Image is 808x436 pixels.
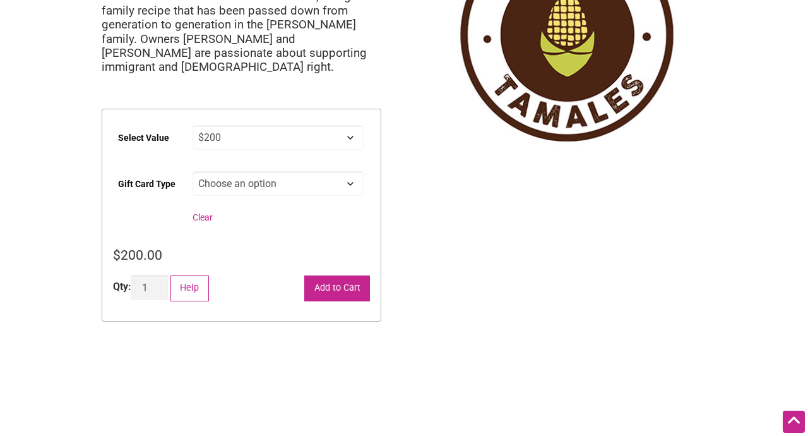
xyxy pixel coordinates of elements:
button: Help [170,276,209,301]
button: Add to Cart [304,276,370,301]
div: Scroll Back to Top [783,411,805,433]
input: Product quantity [131,276,168,300]
bdi: 200.00 [113,247,162,263]
iframe: Secure express checkout frame [99,377,384,413]
div: Qty: [113,279,131,294]
label: Select Value [118,124,169,152]
span: $ [113,247,121,263]
label: Gift Card Type [118,170,175,198]
a: Clear options [193,212,213,222]
iframe: Secure express checkout frame [99,341,384,376]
